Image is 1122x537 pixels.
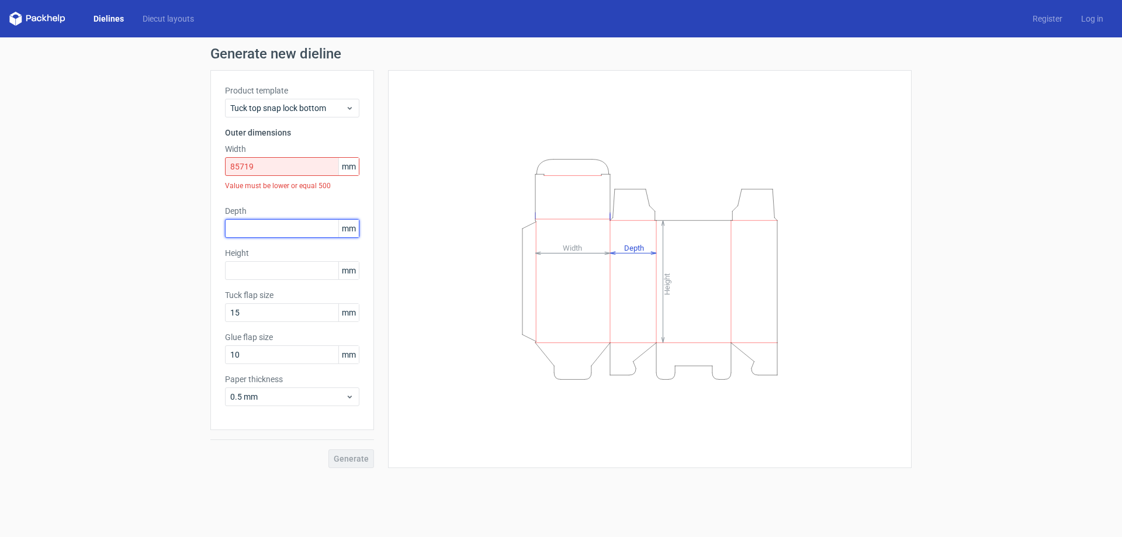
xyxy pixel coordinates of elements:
a: Dielines [84,13,133,25]
label: Glue flap size [225,331,359,343]
div: Value must be lower or equal 500 [225,176,359,196]
span: 0.5 mm [230,391,345,403]
label: Tuck flap size [225,289,359,301]
label: Product template [225,85,359,96]
a: Register [1023,13,1072,25]
h3: Outer dimensions [225,127,359,138]
tspan: Width [563,243,582,252]
span: mm [338,346,359,363]
label: Width [225,143,359,155]
span: mm [338,220,359,237]
tspan: Height [663,273,671,295]
label: Height [225,247,359,259]
tspan: Depth [624,243,644,252]
a: Diecut layouts [133,13,203,25]
a: Log in [1072,13,1113,25]
h1: Generate new dieline [210,47,912,61]
span: mm [338,158,359,175]
span: mm [338,262,359,279]
span: mm [338,304,359,321]
label: Paper thickness [225,373,359,385]
span: Tuck top snap lock bottom [230,102,345,114]
label: Depth [225,205,359,217]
